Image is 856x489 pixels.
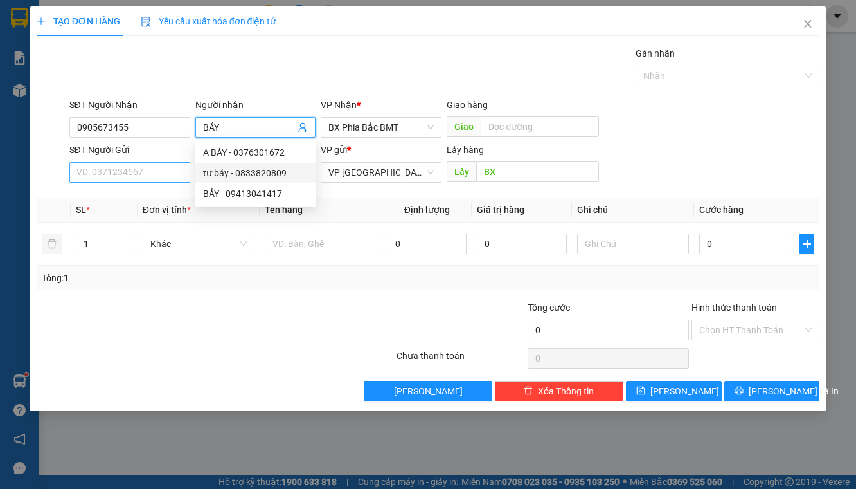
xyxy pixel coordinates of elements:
div: tư bảy - 0833820809 [195,163,316,183]
span: Giao hàng [447,100,488,110]
label: Gán nhãn [636,48,675,59]
div: 0907354647 [11,88,141,106]
span: VP Nhận [321,100,357,110]
div: VP gửi [321,143,441,157]
div: Tổng: 1 [42,271,332,285]
div: A BẢY - 0376301672 [203,145,308,160]
div: Người nhận [195,98,316,112]
input: VD: Bàn, Ghế [265,234,377,254]
label: Hình thức thanh toán [691,302,777,313]
div: A BẢY - 0376301672 [195,142,316,163]
span: Lấy hàng [447,145,484,155]
input: Dọc đường [481,116,599,137]
span: Cước hàng [699,205,744,215]
div: BẢY - 09413041417 [195,183,316,204]
span: Đơn vị tính [143,205,191,215]
span: Xóa Thông tin [538,384,594,398]
img: icon [141,17,151,27]
th: Ghi chú [572,198,695,223]
button: save[PERSON_NAME] [626,381,722,401]
span: Giao [447,116,481,137]
span: plus [37,17,46,26]
button: printer[PERSON_NAME] và In [724,381,820,401]
input: Ghi Chú [577,234,690,254]
span: VP Đà Lạt [328,163,434,182]
span: Tên hàng [265,205,303,215]
input: 0 [477,234,567,254]
button: delete [42,234,62,254]
span: plus [800,239,814,249]
div: BX Phía Bắc BMT [150,11,254,42]
span: Yêu cầu xuất hóa đơn điện tử [141,16,276,26]
span: user-add [298,122,308,133]
span: BX Phía Bắc BMT [328,118,434,137]
div: tư bảy - 0833820809 [203,166,308,180]
span: printer [735,386,744,396]
span: TẠO ĐƠN HÀNG [37,16,120,26]
div: SĐT Người Gửi [69,143,190,157]
div: [PERSON_NAME] ( 256 [PERSON_NAME] ) [11,42,141,88]
span: Giá trị hàng [477,205,524,215]
div: SĐT Người Nhận [69,98,190,112]
span: [PERSON_NAME] [394,384,463,398]
span: Lấy [447,161,476,182]
span: save [636,386,645,396]
button: plus [799,234,814,254]
button: Close [790,6,826,42]
span: Tổng cước [528,302,570,313]
span: Khác [150,234,247,254]
span: [PERSON_NAME] và In [749,384,839,398]
span: Định lượng [404,205,450,215]
span: [PERSON_NAME] [650,384,719,398]
div: BẢY - 09413041417 [203,187,308,201]
div: TÂM [150,42,254,57]
div: 0975643838 [150,57,254,75]
div: Chưa thanh toán [395,349,526,371]
button: [PERSON_NAME] [364,381,492,401]
span: delete [524,386,533,396]
div: VP [GEOGRAPHIC_DATA] [11,11,141,42]
span: close [803,19,813,29]
input: Dọc đường [476,161,599,182]
span: SL [76,205,86,215]
button: deleteXóa Thông tin [495,381,623,401]
span: Gửi: [11,12,31,26]
span: Nhận: [150,12,181,26]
